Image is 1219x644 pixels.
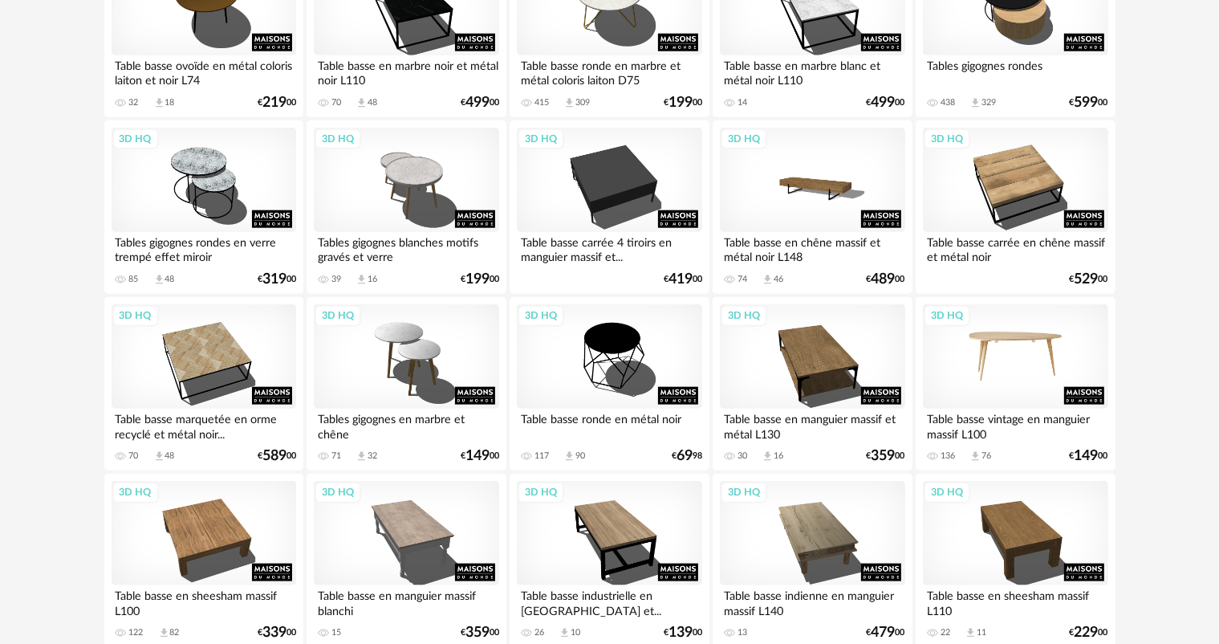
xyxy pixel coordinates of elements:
[563,97,575,109] span: Download icon
[331,450,341,462] div: 71
[1070,450,1108,462] div: € 00
[872,274,896,285] span: 489
[1070,97,1108,108] div: € 00
[258,450,296,462] div: € 00
[965,627,977,639] span: Download icon
[465,627,490,638] span: 359
[872,450,896,462] span: 359
[465,97,490,108] span: 499
[872,97,896,108] span: 499
[465,274,490,285] span: 199
[112,128,159,149] div: 3D HQ
[571,627,580,638] div: 10
[307,297,506,471] a: 3D HQ Tables gigognes en marbre et chêne 71 Download icon 32 €14900
[867,97,905,108] div: € 00
[867,274,905,285] div: € 00
[924,482,970,503] div: 3D HQ
[461,450,499,462] div: € 00
[129,627,144,638] div: 122
[924,128,970,149] div: 3D HQ
[867,450,905,462] div: € 00
[517,55,701,88] div: Table basse ronde en marbre et métal coloris laiton D75
[563,450,575,463] span: Download icon
[331,97,341,108] div: 70
[713,297,912,471] a: 3D HQ Table basse en manguier massif et métal L130 30 Download icon 16 €35900
[924,305,970,326] div: 3D HQ
[315,305,361,326] div: 3D HQ
[713,120,912,294] a: 3D HQ Table basse en chêne massif et métal noir L148 74 Download icon 46 €48900
[721,128,767,149] div: 3D HQ
[737,274,747,285] div: 74
[461,97,499,108] div: € 00
[461,627,499,638] div: € 00
[923,409,1107,441] div: Table basse vintage en manguier massif L100
[314,232,498,264] div: Tables gigognes blanches motifs gravés et verre
[165,97,175,108] div: 18
[664,627,702,638] div: € 00
[129,274,139,285] div: 85
[1075,274,1099,285] span: 529
[664,274,702,285] div: € 00
[941,97,955,108] div: 438
[517,585,701,618] div: Table basse industrielle en [GEOGRAPHIC_DATA] et...
[774,450,783,462] div: 16
[969,97,981,109] span: Download icon
[534,97,549,108] div: 415
[575,450,585,462] div: 90
[170,627,180,638] div: 82
[575,97,590,108] div: 309
[1070,274,1108,285] div: € 00
[258,627,296,638] div: € 00
[112,585,296,618] div: Table basse en sheesham massif L100
[356,274,368,286] span: Download icon
[510,120,709,294] a: 3D HQ Table basse carrée 4 tiroirs en manguier massif et... €41900
[153,97,165,109] span: Download icon
[331,627,341,638] div: 15
[720,409,904,441] div: Table basse en manguier massif et métal L130
[720,55,904,88] div: Table basse en marbre blanc et métal noir L110
[923,55,1107,88] div: Tables gigognes rondes
[1075,450,1099,462] span: 149
[165,274,175,285] div: 48
[721,305,767,326] div: 3D HQ
[112,232,296,264] div: Tables gigognes rondes en verre trempé effet miroir
[668,627,693,638] span: 139
[314,409,498,441] div: Tables gigognes en marbre et chêne
[721,482,767,503] div: 3D HQ
[165,450,175,462] div: 48
[1070,627,1108,638] div: € 00
[774,274,783,285] div: 46
[368,97,377,108] div: 48
[941,450,955,462] div: 136
[1075,97,1099,108] span: 599
[923,232,1107,264] div: Table basse carrée en chêne massif et métal noir
[534,450,549,462] div: 117
[517,409,701,441] div: Table basse ronde en métal noir
[981,450,991,462] div: 76
[720,232,904,264] div: Table basse en chêne massif et métal noir L148
[112,55,296,88] div: Table basse ovoïde en métal coloris laiton et noir L74
[153,450,165,463] span: Download icon
[518,128,564,149] div: 3D HQ
[559,627,571,639] span: Download icon
[762,274,774,286] span: Download icon
[737,97,747,108] div: 14
[129,97,139,108] div: 32
[262,274,286,285] span: 319
[941,627,950,638] div: 22
[981,97,996,108] div: 329
[1075,627,1099,638] span: 229
[112,305,159,326] div: 3D HQ
[153,274,165,286] span: Download icon
[112,409,296,441] div: Table basse marquetée en orme recyclé et métal noir...
[737,450,747,462] div: 30
[916,297,1115,471] a: 3D HQ Table basse vintage en manguier massif L100 136 Download icon 76 €14900
[314,55,498,88] div: Table basse en marbre noir et métal noir L110
[916,120,1115,294] a: 3D HQ Table basse carrée en chêne massif et métal noir €52900
[534,627,544,638] div: 26
[867,627,905,638] div: € 00
[112,482,159,503] div: 3D HQ
[368,450,377,462] div: 32
[517,232,701,264] div: Table basse carrée 4 tiroirs en manguier massif et...
[262,627,286,638] span: 339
